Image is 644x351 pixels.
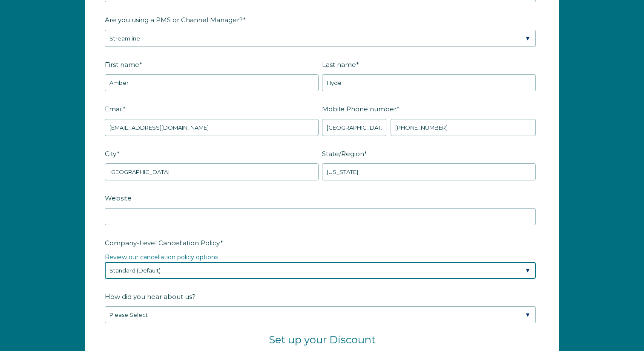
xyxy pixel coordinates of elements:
[322,147,364,160] span: State/Region
[322,58,356,71] span: Last name
[105,236,220,249] span: Company-Level Cancellation Policy
[105,102,123,116] span: Email
[105,191,132,205] span: Website
[322,102,397,116] span: Mobile Phone number
[105,13,243,26] span: Are you using a PMS or Channel Manager?
[105,290,195,303] span: How did you hear about us?
[105,253,218,261] a: Review our cancellation policy options
[105,58,139,71] span: First name
[105,147,117,160] span: City
[269,334,376,346] span: Set up your Discount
